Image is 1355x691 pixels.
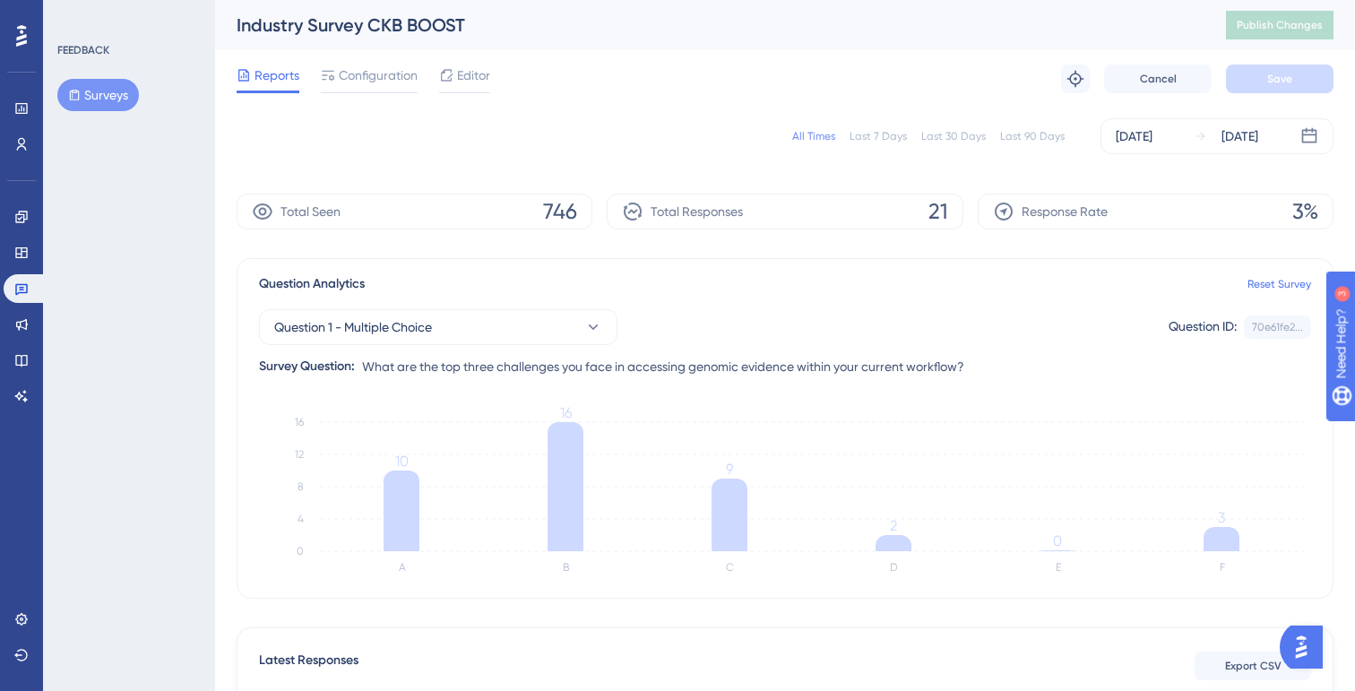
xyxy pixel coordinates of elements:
tspan: 0 [1053,532,1062,549]
span: Response Rate [1022,201,1108,222]
span: 3% [1292,197,1318,226]
button: Publish Changes [1226,11,1333,39]
button: Cancel [1104,65,1212,93]
div: All Times [792,129,835,143]
tspan: 16 [295,416,304,428]
span: 21 [928,197,948,226]
div: Industry Survey CKB BOOST [237,13,1181,38]
tspan: 12 [295,448,304,461]
text: E [1056,561,1061,574]
tspan: 10 [395,453,409,470]
div: 3 [125,9,130,23]
span: Save [1267,72,1292,86]
tspan: 2 [890,517,897,534]
text: F [1220,561,1225,574]
div: Question ID: [1169,315,1237,339]
span: Cancel [1140,72,1177,86]
div: Survey Question: [259,356,355,377]
tspan: 8 [298,480,304,493]
span: Configuration [339,65,418,86]
tspan: 16 [560,404,572,421]
text: C [726,561,734,574]
span: Total Seen [280,201,341,222]
span: Question Analytics [259,273,365,295]
span: What are the top three challenges you face in accessing genomic evidence within your current work... [362,356,964,377]
span: 746 [543,197,577,226]
div: 70e61fe2... [1252,320,1303,334]
span: Question 1 - Multiple Choice [274,316,432,338]
span: Reports [255,65,299,86]
div: FEEDBACK [57,43,109,57]
button: Export CSV [1195,652,1311,680]
span: Total Responses [651,201,743,222]
span: Export CSV [1225,659,1282,673]
tspan: 0 [297,545,304,557]
button: Save [1226,65,1333,93]
button: Question 1 - Multiple Choice [259,309,617,345]
tspan: 4 [298,513,304,525]
span: Latest Responses [259,650,358,682]
div: Last 90 Days [1000,129,1065,143]
text: A [399,561,406,574]
iframe: UserGuiding AI Assistant Launcher [1280,620,1333,674]
span: Editor [457,65,490,86]
tspan: 3 [1218,509,1225,526]
text: D [890,561,898,574]
span: Need Help? [42,4,112,26]
div: Last 7 Days [850,129,907,143]
text: B [563,561,569,574]
tspan: 9 [726,461,733,478]
span: Publish Changes [1237,18,1323,32]
button: Surveys [57,79,139,111]
div: Last 30 Days [921,129,986,143]
div: [DATE] [1116,125,1152,147]
a: Reset Survey [1247,277,1311,291]
div: [DATE] [1221,125,1258,147]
